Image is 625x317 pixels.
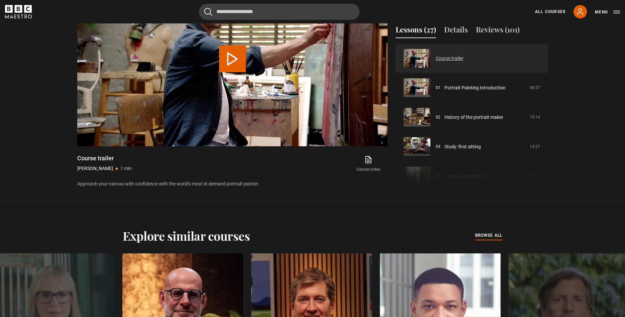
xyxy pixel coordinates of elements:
button: Details [444,24,468,38]
a: browse all [475,232,503,239]
input: Search [199,4,359,20]
button: Toggle navigation [595,9,620,15]
button: Play Video [219,46,246,72]
p: [PERSON_NAME] [77,165,113,172]
h1: Course trailer [77,154,132,162]
svg: BBC Maestro [5,5,32,18]
button: Submit the search query [204,8,212,16]
button: Reviews (101) [476,24,520,38]
a: Course trailer [436,55,463,62]
p: Approach your canvas with confidence with the world's most in-demand portrait painter. [77,180,388,187]
h2: Explore similar courses [123,229,250,243]
a: Portrait Painting Introduction [444,84,506,91]
a: All Courses [535,9,565,15]
button: Lessons (27) [396,24,436,38]
span: browse all [475,232,503,239]
a: Study: first sitting [444,143,481,150]
a: History of the portrait maker [444,114,503,121]
a: Course notes [349,154,387,174]
p: 1 min [120,165,132,172]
